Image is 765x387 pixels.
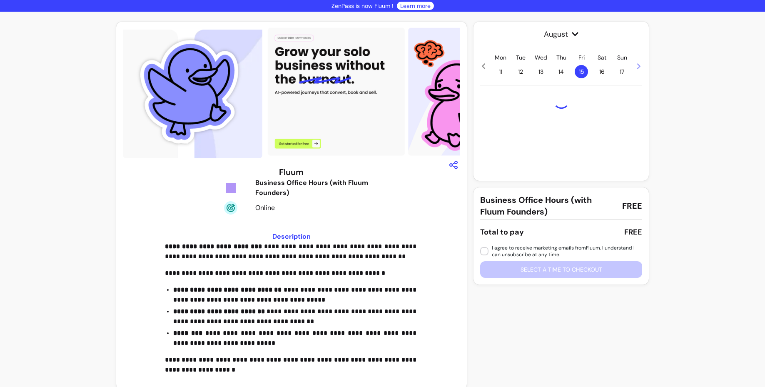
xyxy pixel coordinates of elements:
[480,28,642,40] span: August
[480,194,615,217] span: Business Office Hours (with Fluum Founders)
[331,2,394,10] p: ZenPass is now Fluum !
[400,2,431,10] a: Learn more
[534,65,548,78] span: 13
[255,178,374,198] div: Business Office Hours (with Fluum Founders)
[480,226,524,238] div: Total to pay
[535,53,547,62] p: Wed
[224,181,237,195] img: Tickets Icon
[615,65,629,78] span: 17
[624,226,642,238] div: FREE
[598,53,606,62] p: Sat
[279,166,304,178] h3: Fluum
[595,65,608,78] span: 16
[556,53,566,62] p: Thu
[553,92,570,109] div: Loading
[165,232,418,242] h3: Description
[494,65,507,78] span: 11
[495,53,506,62] p: Mon
[516,53,526,62] p: Tue
[575,65,588,78] span: 15
[578,53,585,62] p: Fri
[555,65,568,78] span: 14
[123,25,262,158] img: https://d3pz9znudhj10h.cloudfront.net/e3a06fcc-39e8-4e63-be41-05ac0ed68be5
[266,25,512,158] img: https://d3pz9znudhj10h.cloudfront.net/83906dca-93fa-4341-909b-8588e63e9608
[514,65,527,78] span: 12
[622,200,642,212] span: FREE
[255,203,374,213] div: Online
[617,53,627,62] p: Sun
